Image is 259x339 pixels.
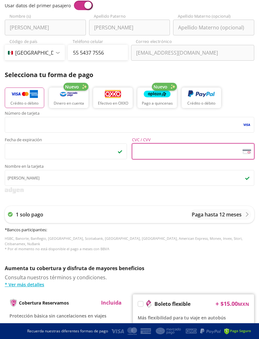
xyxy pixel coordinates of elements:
input: Apellido Paterno [89,20,170,35]
p: Efectivo en OXXO [98,100,128,106]
input: Correo electrónico [131,45,254,61]
p: Crédito o débito [10,100,39,106]
span: CVC / CVV [132,138,254,143]
p: Recuerda nuestras diferentes formas de pago [27,328,108,334]
input: Apellido Materno (opcional) [173,20,254,35]
img: checkmark [117,149,123,154]
span: $ 15.00 [220,300,249,308]
p: Paga hasta 12 meses [192,211,242,218]
span: Más flexibilidad para tu viaje en autobús [138,315,226,321]
iframe: Iframe del número de tarjeta asegurada [8,119,251,131]
p: Boleto flexible [154,300,190,308]
img: svg+xml;base64,PD94bWwgdmVyc2lvbj0iMS4wIiBlbmNvZGluZz0iVVRGLTgiPz4KPHN2ZyB3aWR0aD0iMzk2cHgiIGhlaW... [5,187,24,193]
button: Crédito o débito [5,88,44,108]
h6: * Bancos participantes : [5,227,254,233]
p: 1 solo pago [16,211,43,218]
span: Número de tarjeta [5,111,254,117]
small: MXN [238,301,249,307]
p: Dinero en cuenta [54,100,84,106]
button: Dinero en cuenta [49,88,88,108]
img: MX [8,51,13,55]
p: Incluida [101,299,122,306]
iframe: Iframe de la fecha de caducidad de la tarjeta asegurada [8,145,124,157]
span: Nuevo [65,83,79,90]
iframe: Iframe del código de seguridad de la tarjeta asegurada [135,145,251,157]
p: Pago a quincenas [142,100,173,106]
span: Fecha de expiración [5,138,127,143]
p: + [215,299,219,309]
p: Selecciona tu forma de pago [5,70,254,80]
button: Crédito o débito [182,88,221,108]
img: checkmark [245,175,250,180]
span: Nombre en la tarjeta [5,164,254,170]
img: visa [242,122,251,128]
span: Nuevo [154,83,167,90]
p: Aumenta tu cobertura y disfruta de mayores beneficios [5,264,254,272]
p: Crédito o débito [187,100,215,106]
span: * Por el momento no está disponible el pago a meses con BBVA [5,246,109,251]
a: * Ver más detalles [5,281,254,288]
p: Cobertura Reservamos [19,300,69,306]
button: Efectivo en OXXO [93,88,133,108]
input: Nombre (s) [5,20,86,35]
div: Consulta nuestros términos y condiciones. [5,274,254,288]
button: Pago a quincenas [137,88,177,108]
span: Usar datos del primer pasajero [5,3,71,9]
span: Protección básica sin cancelaciones en viajes [9,313,106,319]
input: Teléfono celular [68,45,128,61]
input: Nombre en la tarjetacheckmark [5,170,254,186]
p: HSBC, Banorte, BanRegio, [GEOGRAPHIC_DATA], Scotiabank, [GEOGRAPHIC_DATA], [GEOGRAPHIC_DATA], Ame... [5,236,254,252]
